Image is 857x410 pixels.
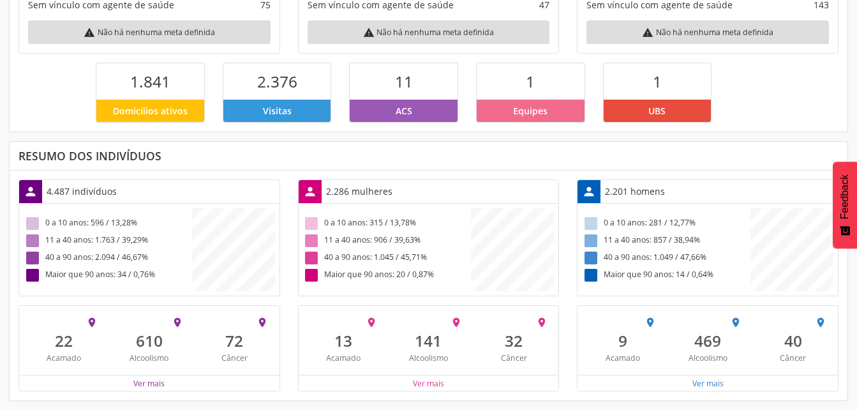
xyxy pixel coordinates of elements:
div: 11 a 40 anos: 906 / 39,63% [303,232,472,250]
i: place [257,317,268,328]
span: Feedback [839,174,851,219]
div: Câncer [759,353,827,363]
button: Ver mais [692,377,724,390]
i: place [730,317,741,328]
span: 11 [395,71,413,92]
div: Acamado [589,353,657,363]
div: Alcoolismo [116,353,183,363]
div: 40 a 90 anos: 1.049 / 47,66% [582,250,750,267]
div: 13 [309,331,377,350]
button: Feedback - Mostrar pesquisa [833,162,857,248]
i: place [645,317,656,328]
div: Acamado [31,353,98,363]
span: Visitas [263,104,292,118]
div: Maior que 90 anos: 34 / 0,76% [24,267,192,284]
i: place [86,317,98,328]
span: ACS [396,104,412,118]
div: Alcoolismo [674,353,741,363]
i: warning [84,27,95,38]
div: 2.201 homens [600,180,669,202]
span: 1.841 [130,71,170,92]
i: place [172,317,183,328]
span: UBS [648,104,666,118]
div: 9 [589,331,657,350]
div: Não há nenhuma meta definida [308,20,550,44]
div: 40 a 90 anos: 1.045 / 45,71% [303,250,472,267]
i: person [582,185,596,199]
i: place [451,317,462,328]
div: 469 [674,331,741,350]
i: warning [642,27,653,38]
div: 0 a 10 anos: 596 / 13,28% [24,215,192,232]
div: 32 [480,331,548,350]
div: Resumo dos indivíduos [19,149,838,163]
div: Maior que 90 anos: 14 / 0,64% [582,267,750,284]
button: Ver mais [412,377,445,390]
div: 610 [116,331,183,350]
i: place [815,317,826,328]
span: 1 [526,71,535,92]
div: 40 [759,331,827,350]
div: 0 a 10 anos: 281 / 12,77% [582,215,750,232]
button: Ver mais [133,377,165,390]
span: 2.376 [257,71,297,92]
div: Alcoolismo [395,353,463,363]
div: Câncer [480,353,548,363]
div: Câncer [201,353,269,363]
div: 11 a 40 anos: 857 / 38,94% [582,232,750,250]
div: Maior que 90 anos: 20 / 0,87% [303,267,472,284]
div: Não há nenhuma meta definida [28,20,271,44]
div: 11 a 40 anos: 1.763 / 39,29% [24,232,192,250]
span: Domicílios ativos [113,104,188,118]
div: 0 a 10 anos: 315 / 13,78% [303,215,472,232]
div: Acamado [309,353,377,363]
div: 40 a 90 anos: 2.094 / 46,67% [24,250,192,267]
div: 72 [201,331,269,350]
div: 4.487 indivíduos [42,180,121,202]
i: person [24,185,38,199]
i: warning [363,27,375,38]
i: person [303,185,317,199]
i: place [536,317,548,328]
div: 2.286 mulheres [322,180,397,202]
div: 22 [31,331,98,350]
span: 1 [653,71,662,92]
i: place [366,317,377,328]
span: Equipes [513,104,548,118]
div: 141 [395,331,463,350]
div: Não há nenhuma meta definida [586,20,829,44]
